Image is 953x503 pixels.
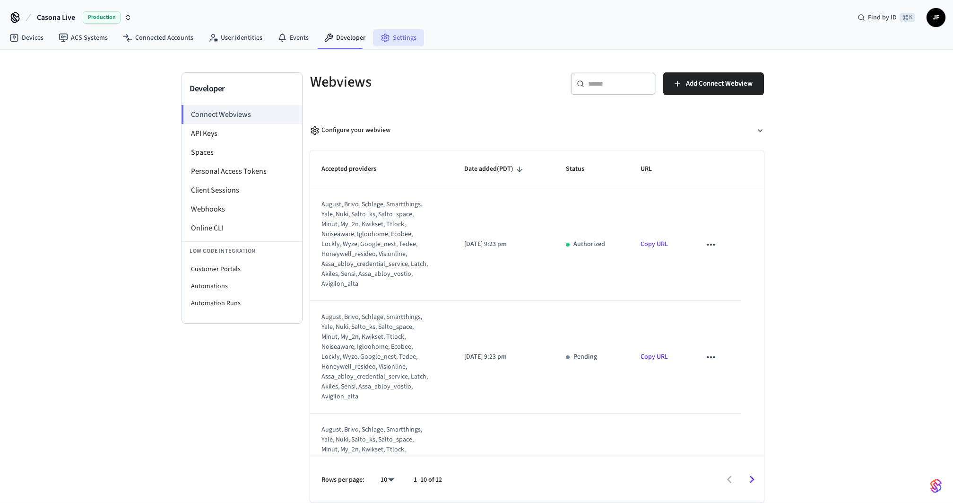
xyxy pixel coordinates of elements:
[115,29,201,46] a: Connected Accounts
[900,13,915,22] span: ⌘ K
[182,295,302,312] li: Automation Runs
[182,181,302,200] li: Client Sessions
[686,78,753,90] span: Add Connect Webview
[182,105,302,124] li: Connect Webviews
[310,118,764,143] button: Configure your webview
[464,239,543,249] p: [DATE] 9:23 pm
[316,29,373,46] a: Developer
[868,13,897,22] span: Find by ID
[573,239,605,249] p: Authorized
[310,125,390,135] div: Configure your webview
[182,219,302,238] li: Online CLI
[182,124,302,143] li: API Keys
[2,29,51,46] a: Devices
[927,8,945,27] button: JF
[190,82,295,96] h3: Developer
[930,478,942,494] img: SeamLogoGradient.69752ec5.svg
[182,143,302,162] li: Spaces
[51,29,115,46] a: ACS Systems
[566,162,597,176] span: Status
[182,261,302,278] li: Customer Portals
[850,9,923,26] div: Find by ID⌘ K
[741,468,763,491] button: Go to next page
[182,162,302,181] li: Personal Access Tokens
[83,11,121,24] span: Production
[464,352,543,362] p: [DATE] 9:23 pm
[641,162,664,176] span: URL
[321,162,389,176] span: Accepted providers
[182,241,302,261] li: Low Code Integration
[182,278,302,295] li: Automations
[373,29,424,46] a: Settings
[414,475,442,485] p: 1–10 of 12
[663,72,764,95] button: Add Connect Webview
[464,162,526,176] span: Date added(PDT)
[376,473,399,487] div: 10
[927,9,944,26] span: JF
[641,239,668,249] a: Copy URL
[201,29,270,46] a: User Identities
[310,72,531,92] h5: Webviews
[270,29,316,46] a: Events
[182,200,302,219] li: Webhooks
[573,352,597,362] p: Pending
[321,475,364,485] p: Rows per page:
[321,312,430,402] div: august, brivo, schlage, smartthings, yale, nuki, salto_ks, salto_space, minut, my_2n, kwikset, tt...
[37,12,75,23] span: Casona Live
[641,352,668,362] a: Copy URL
[321,200,430,289] div: august, brivo, schlage, smartthings, yale, nuki, salto_ks, salto_space, minut, my_2n, kwikset, tt...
